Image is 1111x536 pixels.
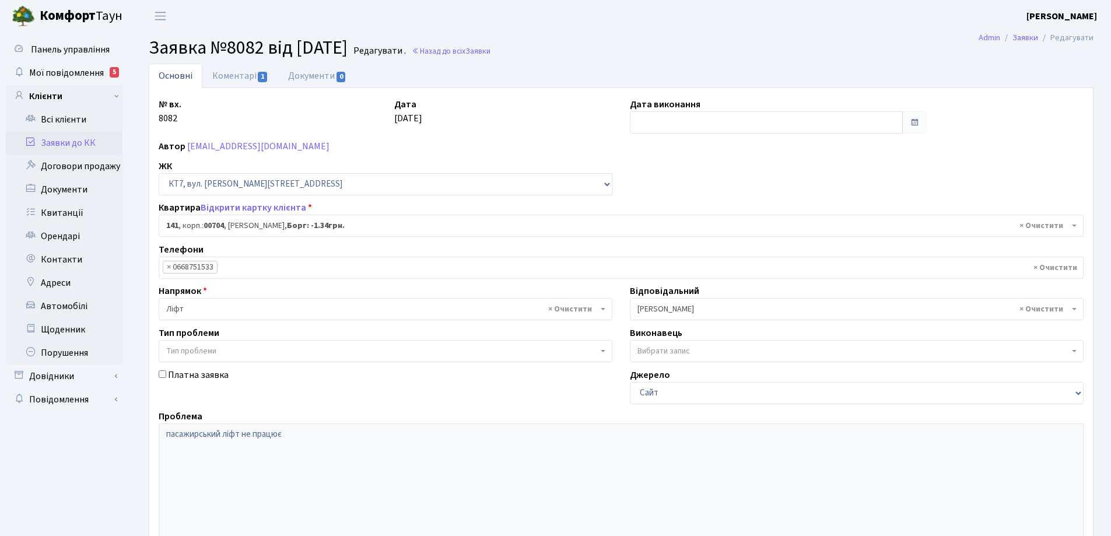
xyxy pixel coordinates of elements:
[6,365,122,388] a: Довідники
[166,220,178,232] b: 141
[168,368,229,382] label: Платна заявка
[40,6,122,26] span: Таун
[979,31,1000,44] a: Admin
[110,67,119,78] div: 5
[6,341,122,365] a: Порушення
[166,220,1069,232] span: <b>141</b>, корп.: <b>00704</b>, Дякова Олена Олександрівна, <b>Борг: -1.34грн.</b>
[6,38,122,61] a: Панель управління
[412,45,490,57] a: Назад до всіхЗаявки
[6,388,122,411] a: Повідомлення
[287,220,345,232] b: Борг: -1.34грн.
[159,159,172,173] label: ЖК
[6,61,122,85] a: Мої повідомлення5
[6,318,122,341] a: Щоденник
[6,225,122,248] a: Орендарі
[159,326,219,340] label: Тип проблеми
[150,97,385,134] div: 8082
[166,303,598,315] span: Ліфт
[167,261,171,273] span: ×
[204,220,224,232] b: 00704
[201,201,306,214] a: Відкрити картку клієнта
[6,108,122,131] a: Всі клієнти
[630,326,682,340] label: Виконавець
[630,97,700,111] label: Дата виконання
[159,298,612,320] span: Ліфт
[337,72,346,82] span: 0
[394,97,416,111] label: Дата
[278,64,356,88] a: Документи
[630,284,699,298] label: Відповідальний
[6,155,122,178] a: Договори продажу
[961,26,1111,50] nav: breadcrumb
[6,295,122,318] a: Автомобілі
[29,66,104,79] span: Мої повідомлення
[159,243,204,257] label: Телефони
[6,248,122,271] a: Контакти
[146,6,175,26] button: Переключити навігацію
[40,6,96,25] b: Комфорт
[1033,262,1077,274] span: Видалити всі елементи
[258,72,267,82] span: 1
[6,271,122,295] a: Адреси
[6,201,122,225] a: Квитанції
[630,368,670,382] label: Джерело
[149,64,202,88] a: Основні
[159,215,1084,237] span: <b>141</b>, корп.: <b>00704</b>, Дякова Олена Олександрівна, <b>Борг: -1.34грн.</b>
[1019,303,1063,315] span: Видалити всі елементи
[149,34,348,61] span: Заявка №8082 від [DATE]
[166,345,216,357] span: Тип проблеми
[1026,10,1097,23] b: [PERSON_NAME]
[1012,31,1038,44] a: Заявки
[202,64,278,88] a: Коментарі
[187,140,330,153] a: [EMAIL_ADDRESS][DOMAIN_NAME]
[465,45,490,57] span: Заявки
[163,261,218,274] li: 0668751533
[6,85,122,108] a: Клієнти
[31,43,110,56] span: Панель управління
[159,201,312,215] label: Квартира
[1019,220,1063,232] span: Видалити всі елементи
[159,409,202,423] label: Проблема
[1026,9,1097,23] a: [PERSON_NAME]
[548,303,592,315] span: Видалити всі елементи
[637,303,1069,315] span: Костюк В. М.
[630,298,1084,320] span: Костюк В. М.
[6,178,122,201] a: Документи
[385,97,621,134] div: [DATE]
[351,45,406,57] small: Редагувати .
[159,139,185,153] label: Автор
[12,5,35,28] img: logo.png
[1038,31,1094,44] li: Редагувати
[159,97,181,111] label: № вх.
[6,131,122,155] a: Заявки до КК
[637,345,690,357] span: Вибрати запис
[159,284,207,298] label: Напрямок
